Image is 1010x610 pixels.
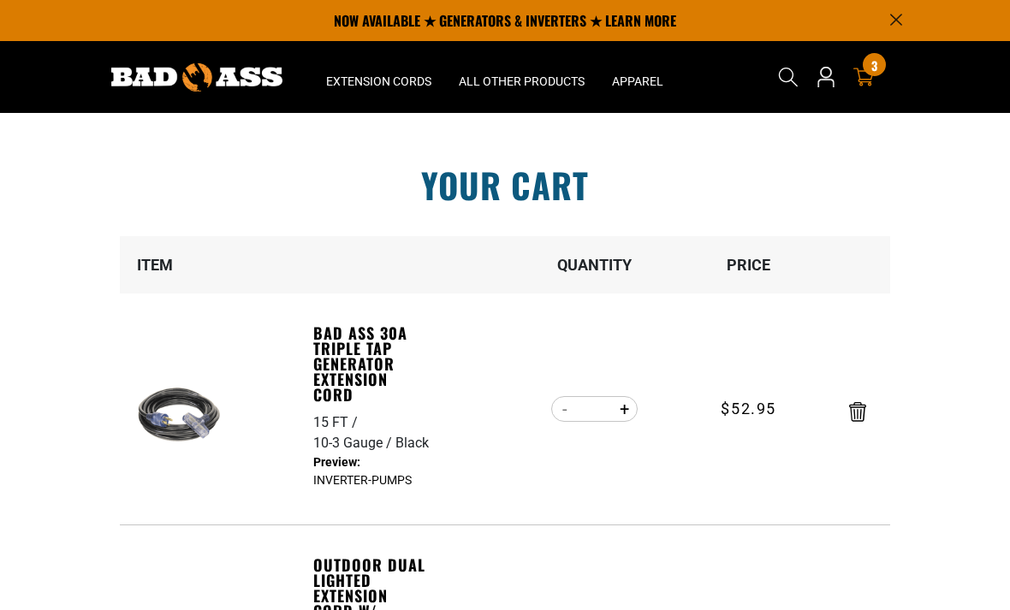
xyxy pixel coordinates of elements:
span: $52.95 [721,397,776,420]
th: Item [120,236,312,293]
div: 15 FT [313,412,361,433]
div: Black [395,433,429,453]
img: black [127,362,235,470]
span: 3 [871,59,877,72]
span: Extension Cords [326,74,431,89]
summary: Extension Cords [312,41,445,113]
div: 10-3 Gauge [313,433,395,453]
span: All Other Products [459,74,585,89]
input: Quantity for Bad Ass 30A Triple Tap Generator Extension Cord [578,394,611,423]
summary: All Other Products [445,41,598,113]
dd: INVERTER-PUMPS [313,453,431,489]
a: Bad Ass 30A Triple Tap Generator Extension Cord [313,325,431,402]
h1: Your cart [107,168,903,202]
summary: Search [775,63,802,91]
img: Bad Ass Extension Cords [111,63,282,92]
th: Price [672,236,826,293]
th: Quantity [518,236,672,293]
span: Apparel [612,74,663,89]
summary: Apparel [598,41,677,113]
a: Remove Bad Ass 30A Triple Tap Generator Extension Cord - 15 FT / 10-3 Gauge / Black [849,406,866,418]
